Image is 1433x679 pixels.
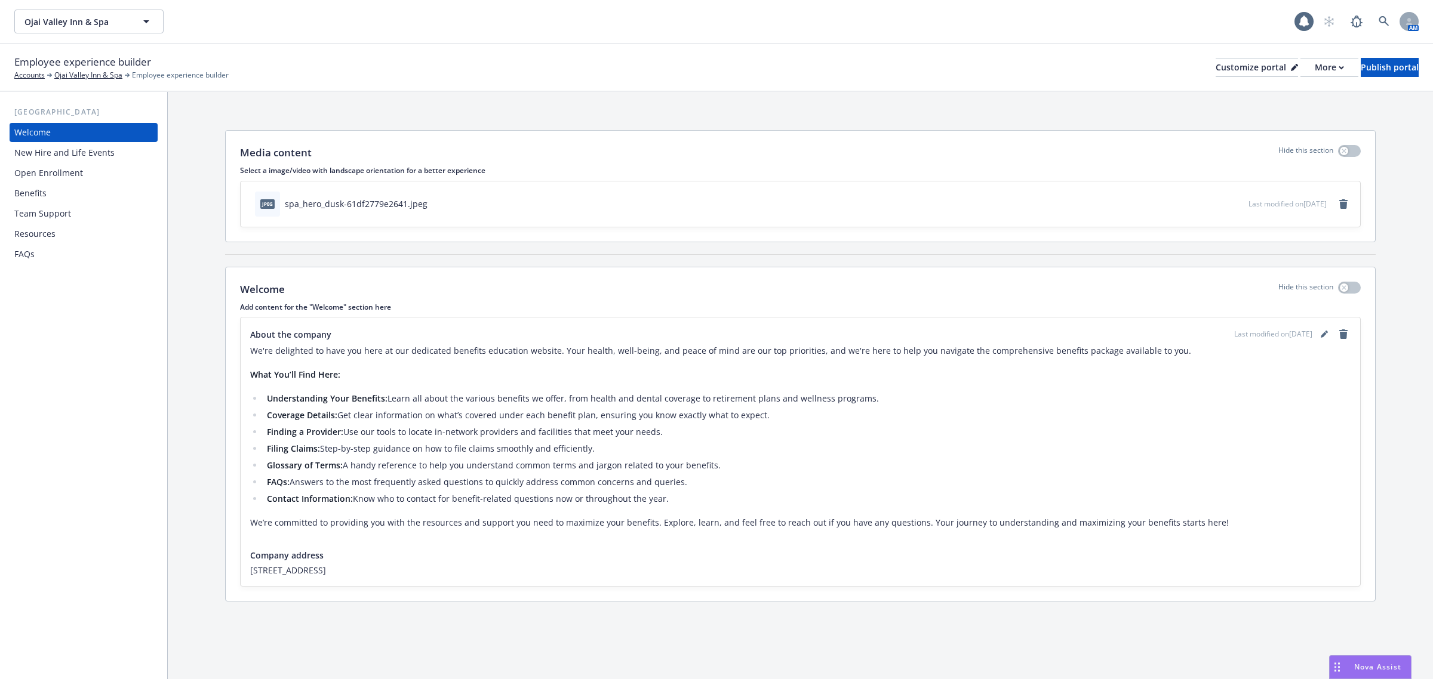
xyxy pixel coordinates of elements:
div: Drag to move [1330,656,1345,678]
li: A handy reference to help you understand common terms and jargon related to your benefits. [263,458,1351,473]
div: FAQs [14,245,35,264]
div: Welcome [14,123,51,142]
div: [GEOGRAPHIC_DATA] [10,106,158,118]
a: Benefits [10,184,158,203]
a: Resources [10,224,158,243]
li: Answers to the most frequently asked questions to quickly address common concerns and queries. [263,475,1351,489]
p: Media content [240,145,312,161]
li: Step-by-step guidance on how to file claims smoothly and efficiently. [263,442,1351,456]
p: Select a image/video with landscape orientation for a better experience [240,165,1361,175]
span: Ojai Valley Inn & Spa [24,16,128,28]
button: Customize portal [1216,58,1298,77]
span: Employee experience builder [14,54,151,70]
div: Team Support [14,204,71,223]
div: More [1315,58,1344,76]
p: Hide this section [1278,282,1333,297]
p: Add content for the "Welcome" section here [240,302,1361,312]
span: Last modified on [DATE] [1234,329,1312,339]
a: FAQs [10,245,158,264]
a: editPencil [1317,327,1331,341]
li: Get clear information on what’s covered under each benefit plan, ensuring you know exactly what t... [263,408,1351,422]
span: About the company [250,328,331,341]
div: Open Enrollment [14,163,83,183]
div: Benefits [14,184,47,203]
div: Resources [14,224,56,243]
strong: Contact Information: [267,493,353,504]
strong: Glossary of Terms: [267,459,343,471]
strong: FAQs: [267,476,290,487]
div: spa_hero_dusk-61df2779e2641.jpeg [285,197,428,210]
span: [STREET_ADDRESS] [250,564,1351,576]
div: Customize portal [1216,58,1298,76]
a: New Hire and Life Events [10,143,158,162]
div: New Hire and Life Events [14,143,115,162]
span: Last modified on [DATE] [1249,199,1327,209]
button: More [1300,58,1358,77]
p: We’re committed to providing you with the resources and support you need to maximize your benefit... [250,516,1351,530]
a: remove [1336,327,1351,341]
button: download file [1214,197,1223,210]
div: Publish portal [1361,58,1419,76]
li: Learn all about the various benefits we offer, from health and dental coverage to retirement plan... [263,391,1351,406]
strong: Coverage Details: [267,409,337,421]
span: Employee experience builder [132,70,229,81]
li: Know who to contact for benefit-related questions now or throughout the year. [263,492,1351,506]
p: Welcome [240,282,285,297]
a: Report a Bug [1345,10,1369,33]
button: Ojai Valley Inn & Spa [14,10,164,33]
p: Hide this section [1278,145,1333,161]
a: Search [1372,10,1396,33]
span: jpeg [260,199,275,208]
li: Use our tools to locate in-network providers and facilities that meet your needs. [263,425,1351,439]
strong: What You’ll Find Here: [250,369,340,380]
strong: Finding a Provider: [267,426,343,437]
p: We're delighted to have you here at our dedicated benefits education website. Your health, well-b... [250,344,1351,358]
button: Publish portal [1361,58,1419,77]
span: Nova Assist [1354,662,1401,672]
button: Nova Assist [1329,655,1412,679]
a: Team Support [10,204,158,223]
strong: Filing Claims: [267,443,320,454]
a: remove [1336,197,1351,211]
button: preview file [1233,197,1244,210]
strong: Understanding Your Benefits: [267,393,388,404]
a: Start snowing [1317,10,1341,33]
span: Company address [250,549,324,561]
a: Ojai Valley Inn & Spa [54,70,122,81]
a: Accounts [14,70,45,81]
a: Welcome [10,123,158,142]
a: Open Enrollment [10,163,158,183]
